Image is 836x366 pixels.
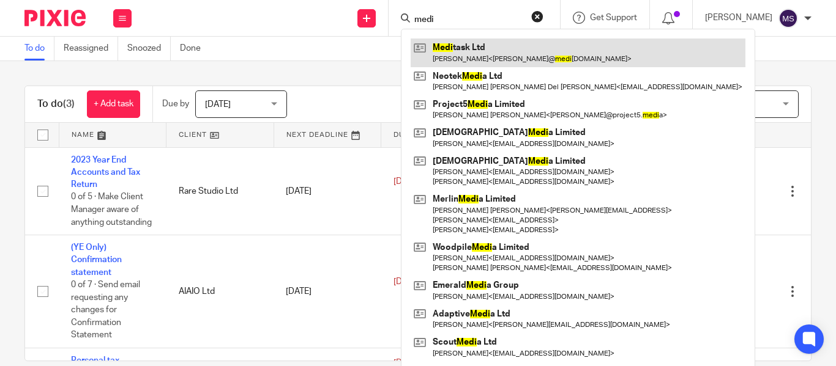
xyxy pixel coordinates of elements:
img: svg%3E [778,9,798,28]
a: Done [180,37,210,60]
span: 0 of 7 · Send email requesting any changes for Confirmation Statement [71,280,140,339]
a: + Add task [87,90,140,118]
img: Pixie [24,10,86,26]
span: Get Support [590,13,637,22]
td: [DATE] [274,235,381,348]
span: [DATE] [394,277,419,286]
h1: To do [37,98,75,111]
a: 2023 Year End Accounts and Tax Return [71,156,140,189]
td: Rare Studio Ltd [166,147,274,235]
span: [DATE] [394,177,419,186]
a: (YE Only) Confirmation statement [71,243,122,277]
a: Personal tax [71,356,119,365]
span: 0 of 5 · Make Client Manager aware of anything outstanding [71,193,152,227]
p: [PERSON_NAME] [705,12,772,24]
button: Clear [531,10,543,23]
a: Reassigned [64,37,118,60]
span: (3) [63,99,75,109]
input: Search [413,15,523,26]
td: AIAIO Ltd [166,235,274,348]
span: [DATE] [205,100,231,109]
a: Snoozed [127,37,171,60]
a: To do [24,37,54,60]
p: Due by [162,98,189,110]
td: [DATE] [274,147,381,235]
